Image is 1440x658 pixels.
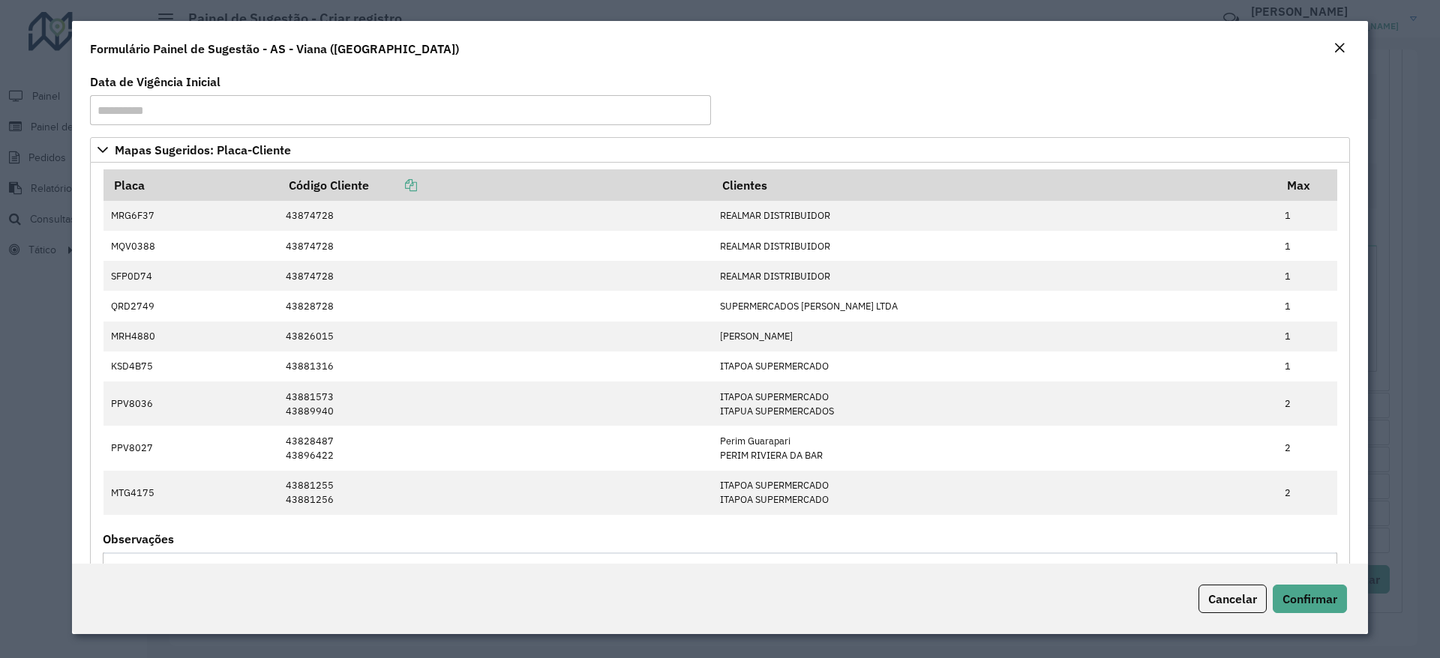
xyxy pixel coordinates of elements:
td: MRH4880 [103,322,278,351]
td: 2 [1277,426,1337,470]
td: 1 [1277,351,1337,381]
td: 1 [1277,261,1337,291]
th: Código Cliente [278,169,712,201]
td: MQV0388 [103,231,278,261]
td: 2 [1277,471,1337,515]
td: 43874728 [278,261,712,291]
td: 1 [1277,231,1337,261]
td: 1 [1277,322,1337,351]
td: 43874728 [278,201,712,231]
td: 1 [1277,291,1337,321]
td: PPV8036 [103,381,278,426]
td: 1 [1277,201,1337,231]
td: ITAPOA SUPERMERCADO ITAPUA SUPERMERCADOS [712,381,1277,426]
td: [PERSON_NAME] [712,322,1277,351]
td: ITAPOA SUPERMERCADO [712,351,1277,381]
td: SFP0D74 [103,261,278,291]
td: 2 [1277,381,1337,426]
span: Cancelar [1208,591,1257,606]
th: Placa [103,169,278,201]
th: Clientes [712,169,1277,201]
td: REALMAR DISTRIBUIDOR [712,261,1277,291]
label: Data de Vigência Inicial [90,73,220,91]
td: MTG4175 [103,471,278,515]
th: Max [1277,169,1337,201]
td: 43828728 [278,291,712,321]
td: SUPERMERCADOS [PERSON_NAME] LTDA [712,291,1277,321]
td: 43881573 43889940 [278,381,712,426]
a: Mapas Sugeridos: Placa-Cliente [90,137,1350,163]
button: Confirmar [1273,585,1347,613]
td: MRG6F37 [103,201,278,231]
button: Close [1329,39,1350,58]
td: QRD2749 [103,291,278,321]
td: 43826015 [278,322,712,351]
label: Observações [103,530,174,548]
button: Cancelar [1198,585,1267,613]
td: KSD4B75 [103,351,278,381]
td: PPV8027 [103,426,278,470]
td: 43881255 43881256 [278,471,712,515]
em: Fechar [1333,42,1345,54]
td: 43874728 [278,231,712,261]
td: 43828487 43896422 [278,426,712,470]
a: Copiar [369,178,417,193]
span: Confirmar [1282,591,1337,606]
td: 43881316 [278,351,712,381]
td: REALMAR DISTRIBUIDOR [712,231,1277,261]
td: ITAPOA SUPERMERCADO ITAPOA SUPERMERCADO [712,471,1277,515]
td: Perim Guarapari PERIM RIVIERA DA BAR [712,426,1277,470]
h4: Formulário Painel de Sugestão - AS - Viana ([GEOGRAPHIC_DATA]) [90,40,459,58]
span: Mapas Sugeridos: Placa-Cliente [115,144,291,156]
td: REALMAR DISTRIBUIDOR [712,201,1277,231]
